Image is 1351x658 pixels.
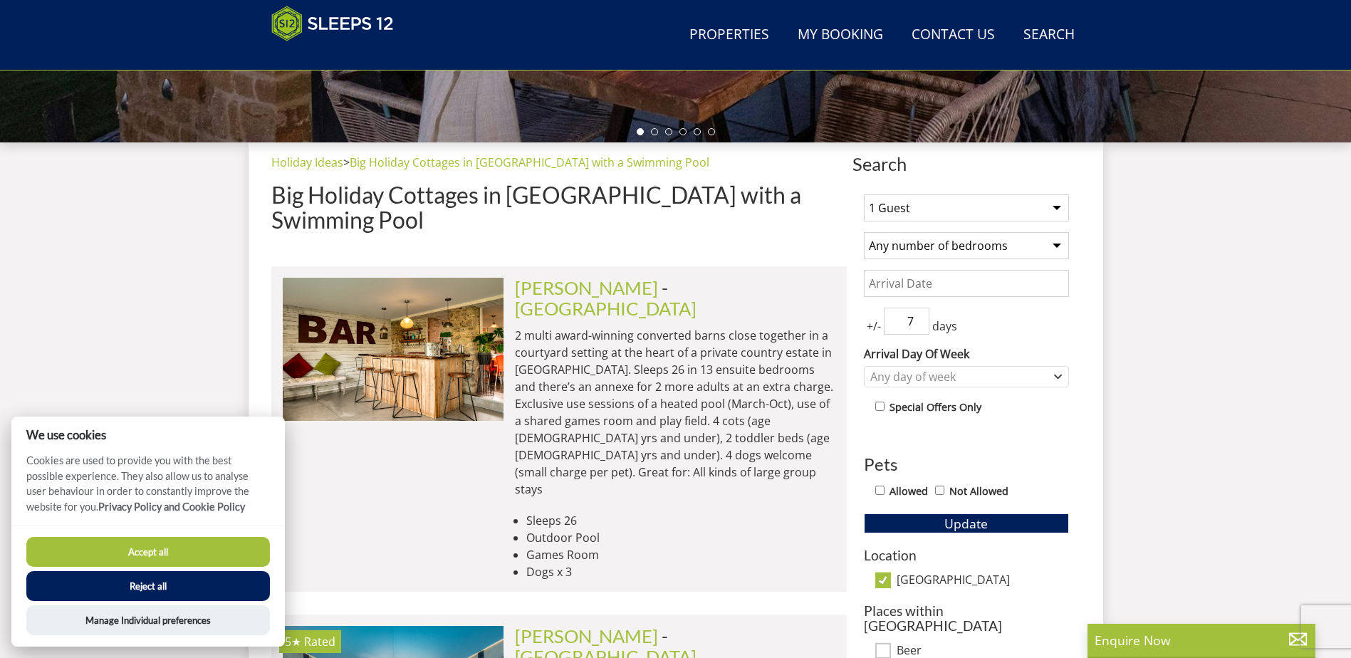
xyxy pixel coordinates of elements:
[929,318,960,335] span: days
[271,182,847,232] h1: Big Holiday Cottages in [GEOGRAPHIC_DATA] with a Swimming Pool
[515,298,697,319] a: [GEOGRAPHIC_DATA]
[11,453,285,525] p: Cookies are used to provide you with the best possible experience. They also allow us to analyse ...
[949,484,1008,499] label: Not Allowed
[526,512,835,529] li: Sleeps 26
[304,634,335,649] span: Rated
[26,571,270,601] button: Reject all
[26,605,270,635] button: Manage Individual preferences
[11,428,285,442] h2: We use cookies
[864,345,1069,362] label: Arrival Day Of Week
[792,19,889,51] a: My Booking
[684,19,775,51] a: Properties
[285,634,301,649] span: Shires has a 5 star rating under the Quality in Tourism Scheme
[906,19,1001,51] a: Contact Us
[264,50,414,62] iframe: Customer reviews powered by Trustpilot
[343,155,350,170] span: >
[515,327,835,498] p: 2 multi award-winning converted barns close together in a courtyard setting at the heart of a pri...
[526,563,835,580] li: Dogs x 3
[897,573,1069,589] label: [GEOGRAPHIC_DATA]
[864,603,1069,633] h3: Places within [GEOGRAPHIC_DATA]
[26,537,270,567] button: Accept all
[271,155,343,170] a: Holiday Ideas
[864,318,884,335] span: +/-
[864,455,1069,474] h3: Pets
[864,548,1069,563] h3: Location
[515,277,658,298] a: [PERSON_NAME]
[852,154,1080,174] span: Search
[515,625,658,647] a: [PERSON_NAME]
[864,270,1069,297] input: Arrival Date
[283,278,504,420] img: open-uri20250128-23-iu0esq.original.
[526,546,835,563] li: Games Room
[515,277,697,318] span: -
[864,513,1069,533] button: Update
[890,484,928,499] label: Allowed
[867,369,1051,385] div: Any day of week
[98,501,245,513] a: Privacy Policy and Cookie Policy
[350,155,709,170] a: Big Holiday Cottages in [GEOGRAPHIC_DATA] with a Swimming Pool
[890,399,981,415] label: Special Offers Only
[1018,19,1080,51] a: Search
[864,366,1069,387] div: Combobox
[271,6,394,41] img: Sleeps 12
[526,529,835,546] li: Outdoor Pool
[944,515,988,532] span: Update
[1095,631,1308,649] p: Enquire Now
